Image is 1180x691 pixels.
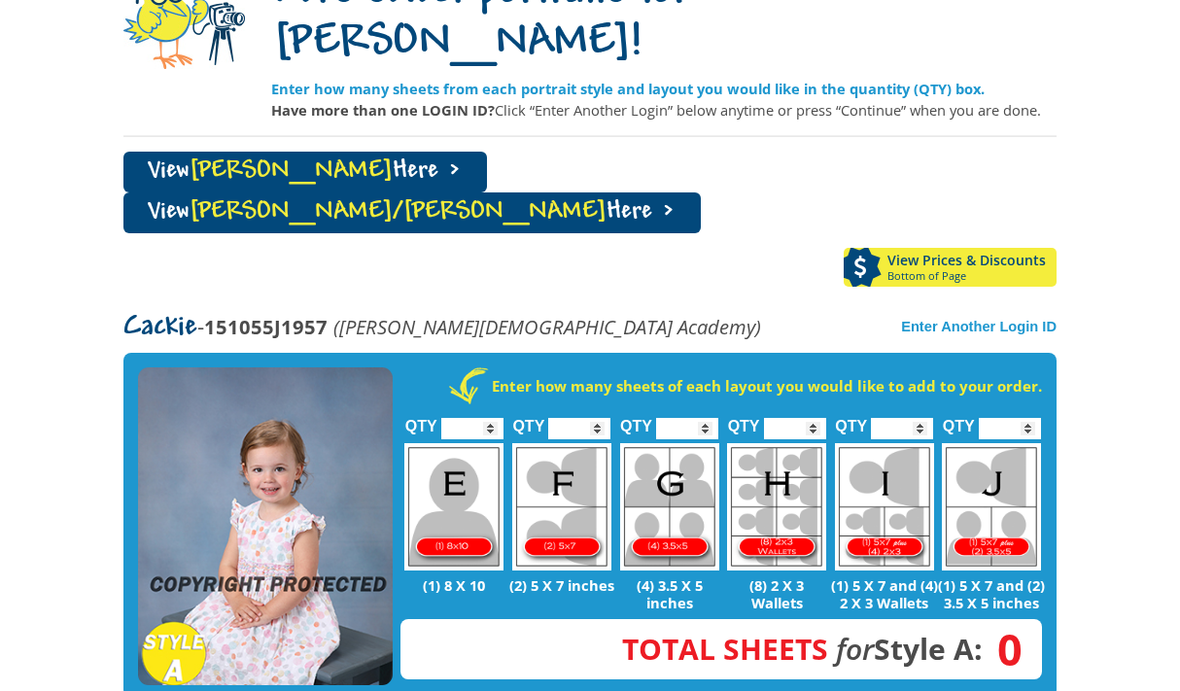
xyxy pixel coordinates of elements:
[271,79,985,98] strong: Enter how many sheets from each portrait style and layout you would like in the quantity (QTY) box.
[938,576,1046,611] p: (1) 5 X 7 and (2) 3.5 X 5 inches
[404,443,503,570] img: E
[835,443,934,570] img: I
[942,443,1041,570] img: J
[727,443,826,570] img: H
[190,158,393,185] span: [PERSON_NAME]
[400,576,508,594] p: (1) 8 X 10
[901,319,1057,334] a: Enter Another Login ID
[943,397,975,444] label: QTY
[271,99,1057,121] p: Click “Enter Another Login” below anytime or press “Continue” when you are done.
[620,443,719,570] img: G
[728,397,760,444] label: QTY
[138,367,393,686] img: STYLE A
[123,192,701,233] a: View[PERSON_NAME]/[PERSON_NAME]Here >
[405,397,437,444] label: QTY
[512,397,544,444] label: QTY
[622,629,983,669] strong: Style A:
[512,443,611,570] img: F
[836,629,874,669] em: for
[204,313,328,340] strong: 151055J1957
[723,576,831,611] p: (8) 2 X 3 Wallets
[123,152,487,192] a: View[PERSON_NAME]Here >
[508,576,616,594] p: (2) 5 X 7 inches
[620,397,652,444] label: QTY
[844,248,1057,287] a: View Prices & DiscountsBottom of Page
[835,397,867,444] label: QTY
[615,576,723,611] p: (4) 3.5 X 5 inches
[333,313,761,340] em: ([PERSON_NAME][DEMOGRAPHIC_DATA] Academy)
[271,100,495,120] strong: Have more than one LOGIN ID?
[830,576,938,611] p: (1) 5 X 7 and (4) 2 X 3 Wallets
[492,376,1042,396] strong: Enter how many sheets of each layout you would like to add to your order.
[190,199,607,225] span: [PERSON_NAME]/[PERSON_NAME]
[983,639,1023,660] span: 0
[622,629,828,669] span: Total Sheets
[123,312,197,343] span: Cackie
[123,316,761,338] p: -
[887,270,1057,282] span: Bottom of Page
